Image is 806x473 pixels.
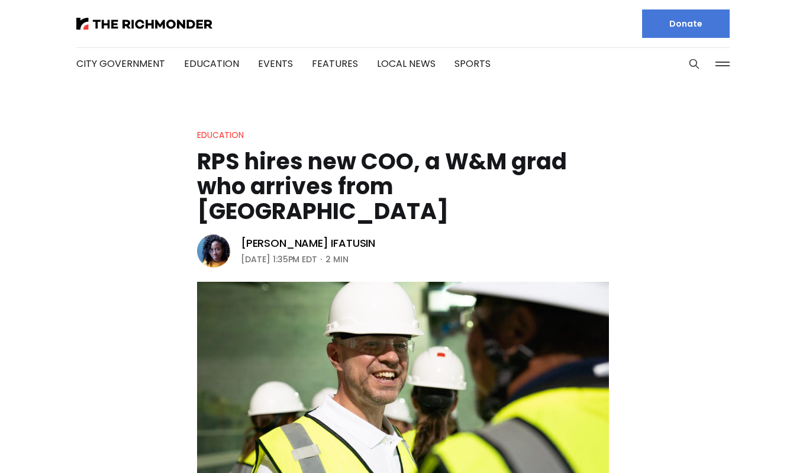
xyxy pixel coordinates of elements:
[241,236,375,250] a: [PERSON_NAME] Ifatusin
[76,57,165,70] a: City Government
[642,9,730,38] a: Donate
[197,149,609,224] h1: RPS hires new COO, a W&M grad who arrives from [GEOGRAPHIC_DATA]
[258,57,293,70] a: Events
[312,57,358,70] a: Features
[454,57,491,70] a: Sports
[76,18,212,30] img: The Richmonder
[197,129,244,141] a: Education
[197,234,230,268] img: Victoria A. Ifatusin
[685,55,703,73] button: Search this site
[325,252,349,266] span: 2 min
[184,57,239,70] a: Education
[241,252,317,266] time: [DATE] 1:35PM EDT
[377,57,436,70] a: Local News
